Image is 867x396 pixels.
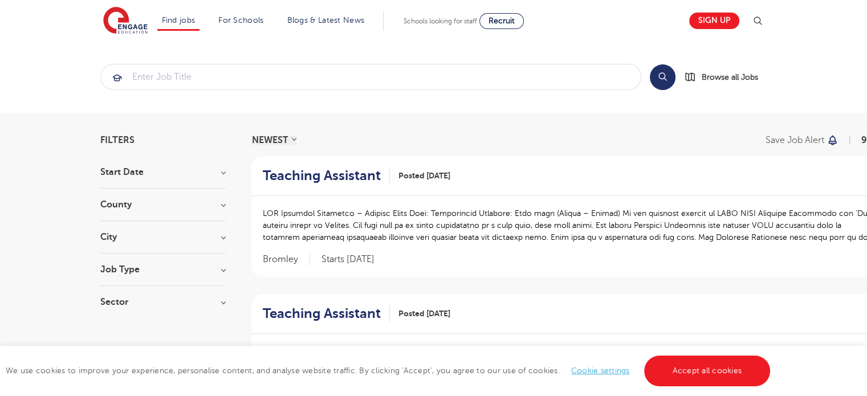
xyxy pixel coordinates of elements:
[100,136,135,145] span: Filters
[218,16,263,25] a: For Schools
[6,366,773,375] span: We use cookies to improve your experience, personalise content, and analyse website traffic. By c...
[101,64,641,89] input: Submit
[689,13,739,29] a: Sign up
[263,254,310,266] span: Bromley
[263,305,390,322] a: Teaching Assistant
[766,136,824,145] p: Save job alert
[479,13,524,29] a: Recruit
[100,64,641,90] div: Submit
[263,168,381,184] h2: Teaching Assistant
[398,170,450,182] span: Posted [DATE]
[100,200,226,209] h3: County
[404,17,477,25] span: Schools looking for staff
[100,168,226,177] h3: Start Date
[162,16,196,25] a: Find jobs
[398,308,450,320] span: Posted [DATE]
[571,366,630,375] a: Cookie settings
[263,305,381,322] h2: Teaching Assistant
[263,168,390,184] a: Teaching Assistant
[100,297,226,307] h3: Sector
[100,232,226,242] h3: City
[650,64,675,90] button: Search
[321,254,375,266] p: Starts [DATE]
[766,136,839,145] button: Save job alert
[263,345,723,381] p: Loremips Dolorsita Consecte adi Elitsed Doeius te Incidi Utlab etd magn: Al Enimad Minimveni, qu’...
[685,71,767,84] a: Browse all Jobs
[100,265,226,274] h3: Job Type
[287,16,365,25] a: Blogs & Latest News
[644,356,771,386] a: Accept all cookies
[702,71,758,84] span: Browse all Jobs
[103,7,148,35] img: Engage Education
[489,17,515,25] span: Recruit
